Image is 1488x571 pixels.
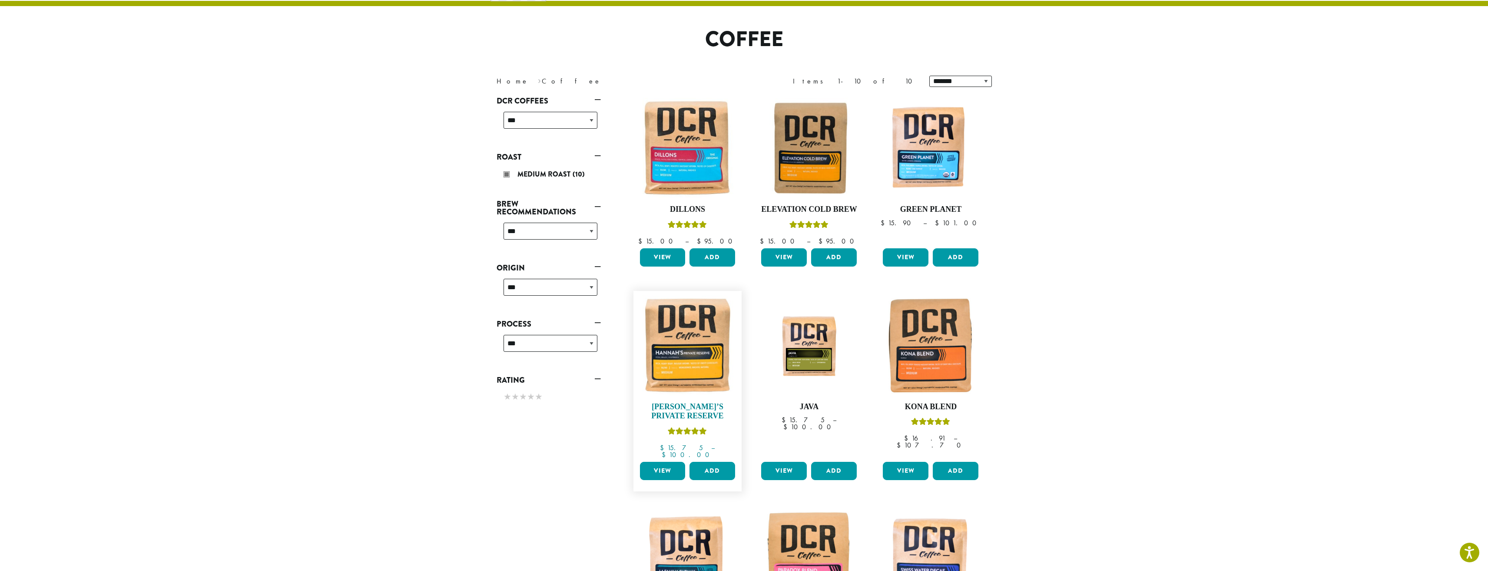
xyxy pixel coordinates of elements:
span: › [538,73,541,87]
span: $ [897,441,904,450]
a: Elevation Cold BrewRated 5.00 out of 5 [759,98,859,245]
span: – [833,415,836,424]
span: – [923,218,927,227]
span: $ [904,434,911,443]
a: Kona BlendRated 5.00 out of 5 [881,295,981,458]
a: View [883,462,928,480]
span: $ [819,237,826,246]
bdi: 15.90 [881,218,915,227]
div: DCR Coffees [497,108,601,139]
span: $ [881,218,888,227]
h4: [PERSON_NAME]’s Private Reserve [638,402,738,421]
h4: Elevation Cold Brew [759,205,859,214]
div: Brew Recommendations [497,219,601,250]
div: Rated 5.00 out of 5 [668,426,707,439]
a: View [640,248,686,267]
div: Items 1-10 of 10 [793,76,916,87]
h4: Java [759,402,859,412]
span: $ [783,422,791,431]
button: Add [933,462,978,480]
bdi: 101.00 [935,218,981,227]
img: Kona-300x300.jpg [881,295,981,395]
div: Rated 5.00 out of 5 [668,220,707,233]
bdi: 107.70 [897,441,965,450]
span: – [685,237,689,246]
h1: Coffee [490,27,998,52]
span: – [954,434,957,443]
a: View [640,462,686,480]
div: Rated 5.00 out of 5 [911,417,950,430]
h4: Dillons [638,205,738,214]
button: Add [689,248,735,267]
a: View [761,248,807,267]
button: Add [689,462,735,480]
span: $ [638,237,646,246]
span: – [711,443,715,452]
span: $ [697,237,704,246]
img: Hannahs-Private-Reserve-12oz-300x300.jpg [637,295,737,395]
span: $ [935,218,942,227]
nav: Breadcrumb [497,76,731,87]
a: Java [759,295,859,458]
span: $ [760,237,767,246]
bdi: 95.00 [819,237,858,246]
a: [PERSON_NAME]’s Private ReserveRated 5.00 out of 5 [638,295,738,458]
div: Process [497,331,601,362]
h4: Kona Blend [881,402,981,412]
span: – [807,237,810,246]
a: Process [497,317,601,331]
span: Medium Roast [517,169,573,179]
bdi: 15.00 [760,237,799,246]
div: Rating [497,387,601,407]
a: DillonsRated 5.00 out of 5 [638,98,738,245]
div: Rated 5.00 out of 5 [789,220,829,233]
img: DCR-Green-Planet-Coffee-Bag-300x300.png [881,98,981,198]
bdi: 15.00 [638,237,677,246]
a: Roast [497,150,601,164]
a: Green Planet [881,98,981,245]
div: Origin [497,275,601,306]
span: ★ [535,391,543,403]
bdi: 100.00 [662,450,713,459]
bdi: 100.00 [783,422,835,431]
h4: Green Planet [881,205,981,214]
div: Roast [497,164,601,186]
img: Elevation-Cold-Brew-300x300.jpg [759,98,859,198]
bdi: 15.75 [660,443,703,452]
a: Rating [497,373,601,387]
img: Dillons-12oz-300x300.jpg [637,98,737,198]
span: $ [660,443,667,452]
button: Add [811,248,857,267]
span: (10) [573,169,585,179]
a: Home [497,77,529,86]
bdi: 15.75 [782,415,825,424]
span: ★ [527,391,535,403]
span: ★ [504,391,511,403]
a: DCR Coffees [497,93,601,108]
a: View [761,462,807,480]
bdi: 95.00 [697,237,736,246]
button: Add [811,462,857,480]
span: $ [782,415,789,424]
a: Brew Recommendations [497,197,601,219]
a: Origin [497,260,601,275]
a: View [883,248,928,267]
img: 12oz_DCR_Java_StockImage_1200pxX1200px.jpg [759,295,859,395]
span: $ [662,450,669,459]
button: Add [933,248,978,267]
bdi: 16.91 [904,434,945,443]
span: ★ [519,391,527,403]
span: ★ [511,391,519,403]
